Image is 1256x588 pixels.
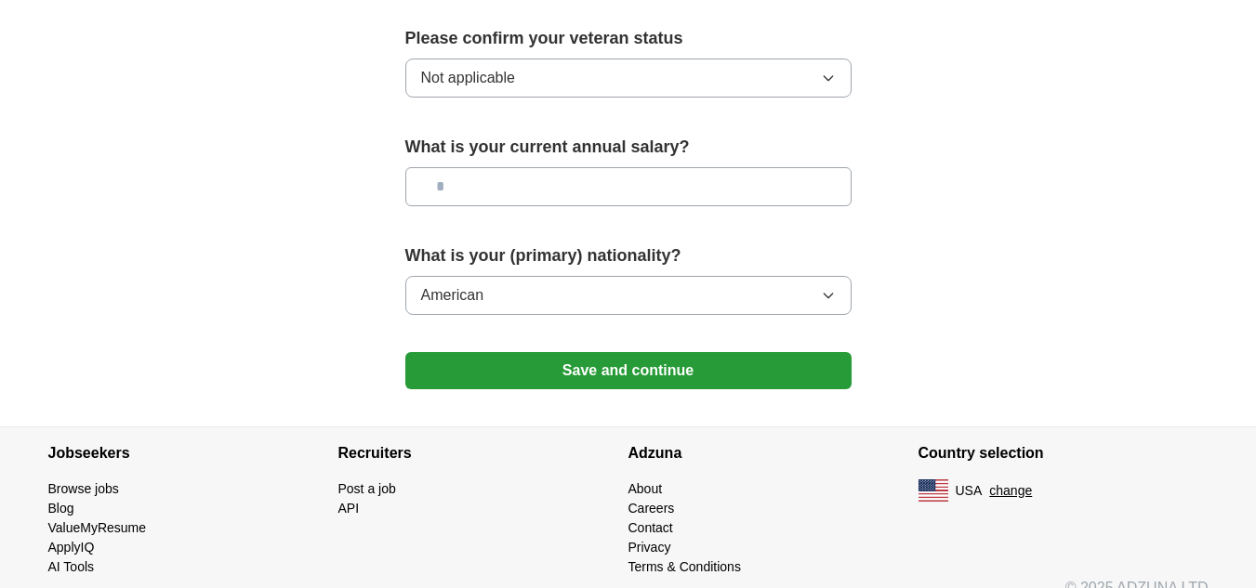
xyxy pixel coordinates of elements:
a: Post a job [338,481,396,496]
button: Not applicable [405,59,852,98]
a: Contact [628,520,673,535]
span: American [421,284,484,307]
a: Careers [628,501,675,516]
a: Blog [48,501,74,516]
img: US flag [919,479,948,502]
a: About [628,481,663,496]
button: American [405,276,852,315]
button: Save and continue [405,352,852,389]
a: ValueMyResume [48,520,147,535]
button: change [989,481,1032,501]
a: AI Tools [48,559,95,574]
label: What is your current annual salary? [405,135,852,160]
label: What is your (primary) nationality? [405,243,852,268]
span: Not applicable [421,67,515,89]
label: Please confirm your veteran status [405,26,852,51]
a: API [338,501,360,516]
h4: Country selection [919,427,1209,479]
span: USA [956,481,983,501]
a: Terms & Conditions [628,559,741,574]
a: ApplyIQ [48,540,95,555]
a: Browse jobs [48,481,119,496]
a: Privacy [628,540,671,555]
